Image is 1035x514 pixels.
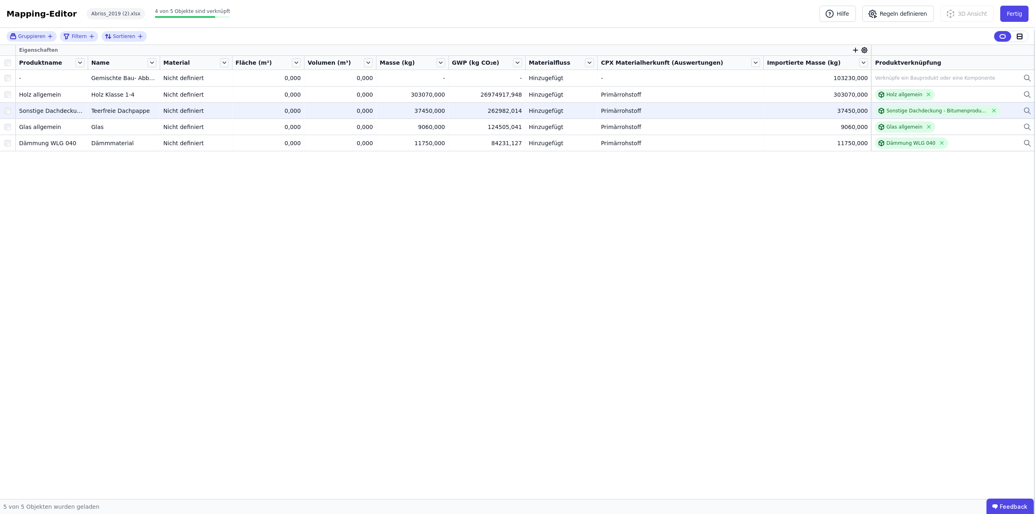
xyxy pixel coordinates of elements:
span: Eigenschaften [19,47,58,53]
div: Glas allgemein [19,123,84,131]
div: 37450,000 [767,107,868,115]
div: 262982,014 [452,107,522,115]
span: Fläche (m²) [236,59,272,67]
span: Filtern [72,33,87,40]
div: 9060,000 [380,123,445,131]
div: Abriss_2019 (2).xlsx [87,8,146,19]
span: Materialfluss [529,59,570,67]
div: Dämmmaterial [91,139,156,147]
div: 0,000 [236,91,301,99]
div: Hinzugefügt [529,74,594,82]
div: 0,000 [236,74,301,82]
button: Regeln definieren [862,6,934,22]
div: 0,000 [236,107,301,115]
div: Hinzugefügt [529,107,594,115]
div: Hinzugefügt [529,139,594,147]
div: 0,000 [236,123,301,131]
div: Mapping-Editor [6,8,77,19]
div: Nicht definiert [163,123,228,131]
button: Gruppieren [10,33,53,40]
span: GWP (kg CO₂e) [452,59,499,67]
div: Verknüpfe ein Bauprodukt oder eine Komponente [875,75,995,81]
div: Nicht definiert [163,74,228,82]
div: 26974917,948 [452,91,522,99]
div: 103230,000 [767,74,868,82]
div: Nicht definiert [163,107,228,115]
div: Nicht definiert [163,139,228,147]
div: Holz allgemein [19,91,84,99]
div: Holz allgemein [886,91,922,98]
div: Dämmung WLG 040 [19,139,84,147]
div: Nicht definiert [163,91,228,99]
button: Sortieren [105,32,144,41]
span: CPX Materialherkunft (Auswertungen) [601,59,723,67]
div: 0,000 [308,91,373,99]
div: Dämmung WLG 040 [886,140,935,146]
div: 9060,000 [767,123,868,131]
div: Hinzugefügt [529,91,594,99]
div: 0,000 [308,139,373,147]
button: Fertig [1000,6,1029,22]
div: - [19,74,84,82]
div: 37450,000 [380,107,445,115]
div: - [601,74,760,82]
div: 303070,000 [380,91,445,99]
div: 303070,000 [767,91,868,99]
div: Primärrohstoff [601,107,760,115]
button: 3D Ansicht [940,6,994,22]
div: 124505,041 [452,123,522,131]
span: Material [163,59,190,67]
span: Masse (kg) [380,59,415,67]
span: Name [91,59,110,67]
div: Primärrohstoff [601,139,760,147]
div: Sonstige Dachdeckung - Bitumenprodukte allgemein [886,108,987,114]
span: Importierte Masse (kg) [767,59,841,67]
div: 11750,000 [767,139,868,147]
button: Hilfe [820,6,856,22]
div: Glas [91,123,156,131]
div: Produktverknüpfung [875,59,1032,67]
div: 0,000 [308,74,373,82]
div: Holz Klasse 1-4 [91,91,156,99]
div: Hinzugefügt [529,123,594,131]
span: Volumen (m³) [308,59,351,67]
div: 11750,000 [380,139,445,147]
div: Primärrohstoff [601,91,760,99]
div: - [380,74,445,82]
div: Glas allgemein [886,124,922,130]
div: 0,000 [236,139,301,147]
div: 84231,127 [452,139,522,147]
span: 4 von 5 Objekte sind verknüpft [155,8,230,14]
div: Gemischte Bau- Abbruchabfälle [91,74,156,82]
div: 0,000 [308,123,373,131]
span: Gruppieren [18,33,45,40]
span: Sortieren [113,33,135,40]
div: 0,000 [308,107,373,115]
span: Produktname [19,59,62,67]
div: Sonstige Dachdeckung - Bitumenprodukte allgemein [19,107,84,115]
div: Teerfreie Dachpappe [91,107,156,115]
div: - [452,74,522,82]
div: Primärrohstoff [601,123,760,131]
button: filter_by [63,32,95,41]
